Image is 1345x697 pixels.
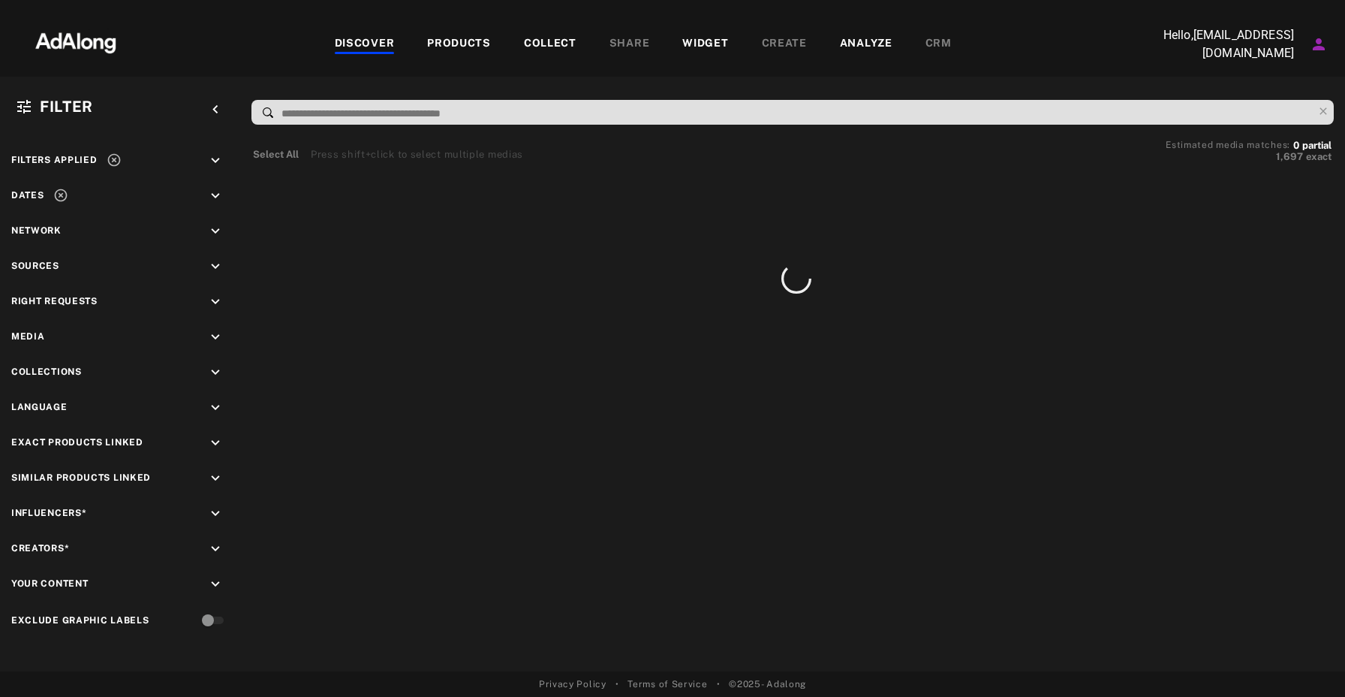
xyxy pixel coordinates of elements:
[207,223,224,240] i: keyboard_arrow_down
[335,35,395,53] div: DISCOVER
[11,331,45,342] span: Media
[207,152,224,169] i: keyboard_arrow_down
[11,190,44,201] span: Dates
[207,188,224,204] i: keyboard_arrow_down
[840,35,892,53] div: ANALYZE
[11,367,82,377] span: Collections
[1166,149,1331,164] button: 1,697exact
[207,400,224,416] i: keyboard_arrow_down
[1293,140,1299,151] span: 0
[207,101,224,118] i: keyboard_arrow_left
[524,35,576,53] div: COLLECT
[207,576,224,593] i: keyboard_arrow_down
[40,98,93,116] span: Filter
[207,505,224,522] i: keyboard_arrow_down
[11,225,62,236] span: Network
[207,294,224,310] i: keyboard_arrow_down
[1144,26,1294,62] p: Hello, [EMAIL_ADDRESS][DOMAIN_NAME]
[1306,32,1331,57] button: Account settings
[717,677,721,691] span: •
[11,508,86,518] span: Influencers*
[427,35,491,53] div: PRODUCTS
[207,541,224,557] i: keyboard_arrow_down
[311,147,523,162] div: Press shift+click to select multiple medias
[762,35,807,53] div: CREATE
[539,677,606,691] a: Privacy Policy
[11,472,151,483] span: Similar Products Linked
[11,437,143,448] span: Exact Products Linked
[11,261,59,271] span: Sources
[1166,140,1290,150] span: Estimated media matches:
[10,19,142,64] img: 63233d7d88ed69de3c212112c67096b6.png
[1276,151,1303,162] span: 1,697
[207,329,224,345] i: keyboard_arrow_down
[11,296,98,306] span: Right Requests
[207,470,224,487] i: keyboard_arrow_down
[1293,142,1331,149] button: 0partial
[627,677,707,691] a: Terms of Service
[925,35,952,53] div: CRM
[207,435,224,451] i: keyboard_arrow_down
[609,35,650,53] div: SHARE
[11,543,69,554] span: Creators*
[729,677,806,691] span: © 2025 - Adalong
[615,677,619,691] span: •
[11,155,98,165] span: Filters applied
[11,614,149,627] div: Exclude Graphic Labels
[207,364,224,381] i: keyboard_arrow_down
[207,258,224,275] i: keyboard_arrow_down
[11,402,68,412] span: Language
[682,35,728,53] div: WIDGET
[11,578,88,589] span: Your Content
[253,147,299,162] button: Select All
